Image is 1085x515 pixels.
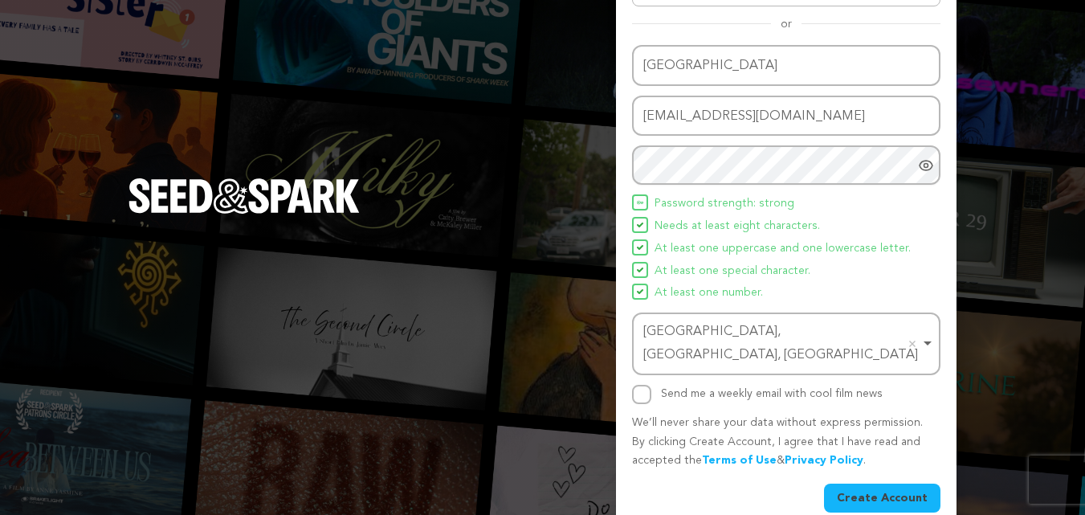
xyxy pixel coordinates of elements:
[637,244,643,251] img: Seed&Spark Icon
[655,262,810,281] span: At least one special character.
[632,45,940,86] input: Name
[771,16,802,32] span: or
[655,194,794,214] span: Password strength: strong
[643,321,920,367] div: [GEOGRAPHIC_DATA], [GEOGRAPHIC_DATA], [GEOGRAPHIC_DATA]
[637,222,643,228] img: Seed&Spark Icon
[918,157,934,174] a: Show password as plain text. Warning: this will display your password on the screen.
[655,217,820,236] span: Needs at least eight characters.
[637,199,643,206] img: Seed&Spark Icon
[632,96,940,137] input: Email address
[655,239,911,259] span: At least one uppercase and one lowercase letter.
[632,414,940,471] p: We’ll never share your data without express permission. By clicking Create Account, I agree that ...
[128,178,360,214] img: Seed&Spark Logo
[824,484,940,513] button: Create Account
[655,284,763,303] span: At least one number.
[128,178,360,246] a: Seed&Spark Homepage
[661,388,883,399] label: Send me a weekly email with cool film news
[637,267,643,273] img: Seed&Spark Icon
[702,455,777,466] a: Terms of Use
[904,336,920,352] button: Remove item: 'ChIJo86bzAl8tEwRtSTsEBwg1Gc'
[637,288,643,295] img: Seed&Spark Icon
[785,455,863,466] a: Privacy Policy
